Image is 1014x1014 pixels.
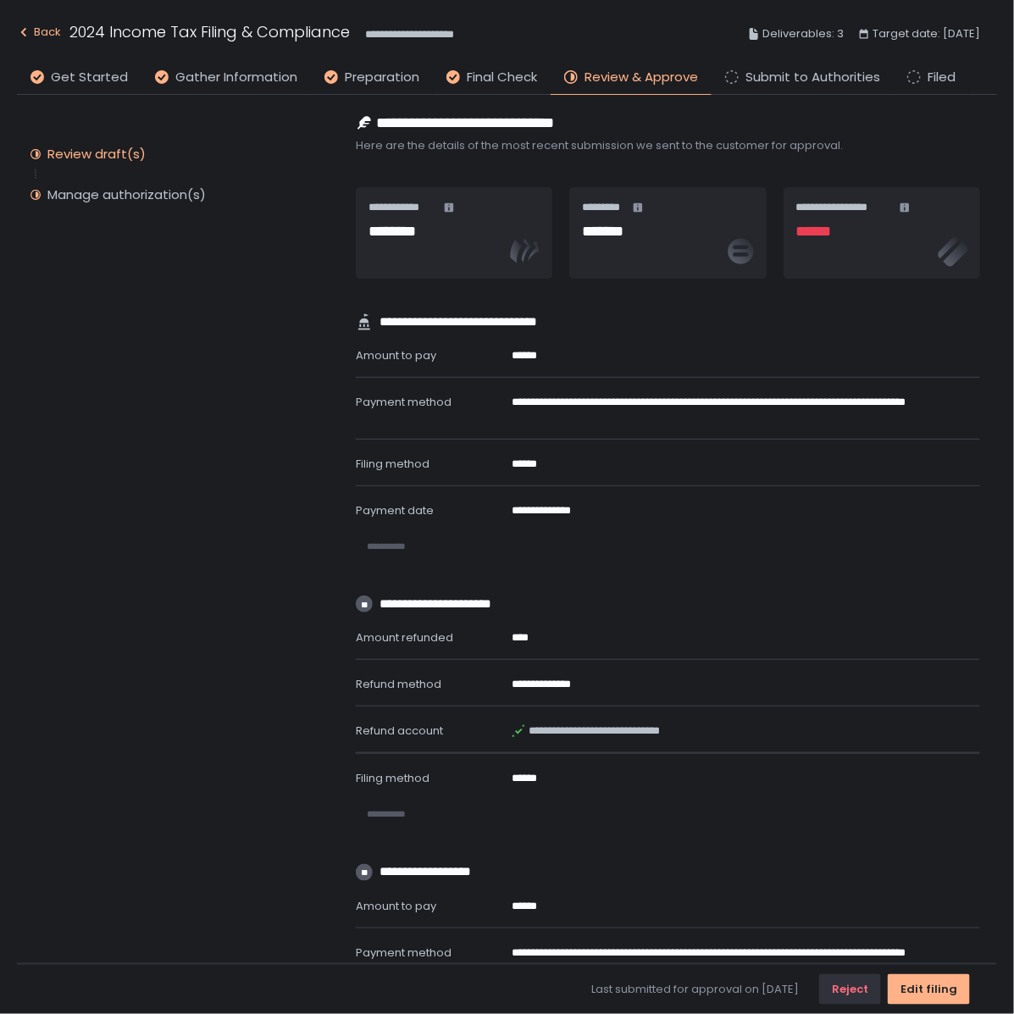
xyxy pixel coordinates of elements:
span: Amount refunded [356,629,453,646]
div: Edit filing [900,982,957,997]
span: Gather Information [175,68,297,87]
span: Final Check [467,68,537,87]
span: Review & Approve [585,68,698,87]
div: Back [17,22,61,42]
span: Deliverables: 3 [762,24,844,44]
span: Amount to pay [356,347,436,363]
button: Reject [819,974,881,1005]
span: Get Started [51,68,128,87]
span: Refund account [356,723,443,739]
span: Filing method [356,456,429,472]
span: Preparation [345,68,419,87]
span: Submit to Authorities [745,68,880,87]
button: Edit filing [888,974,970,1005]
div: Review draft(s) [47,146,146,163]
span: Payment method [356,394,452,410]
span: Target date: [DATE] [873,24,980,44]
div: Manage authorization(s) [47,186,206,203]
span: Here are the details of the most recent submission we sent to the customer for approval. [356,138,980,153]
button: Back [17,20,61,48]
span: Payment method [356,945,452,961]
h1: 2024 Income Tax Filing & Compliance [69,20,350,43]
span: Amount to pay [356,898,436,914]
span: Filing method [356,770,429,786]
span: Refund method [356,676,441,692]
span: Last submitted for approval on [DATE] [591,982,799,997]
span: Filed [928,68,956,87]
span: Payment date [356,502,434,518]
div: Reject [832,982,868,997]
